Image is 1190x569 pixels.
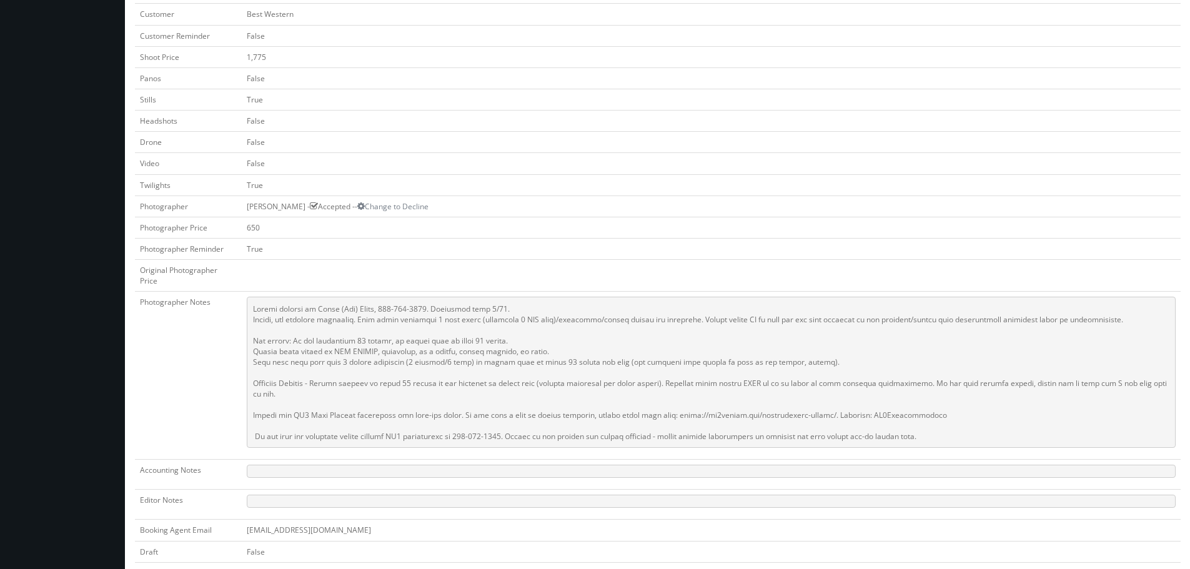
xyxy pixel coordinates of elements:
[242,67,1181,89] td: False
[135,4,242,25] td: Customer
[242,541,1181,562] td: False
[247,297,1176,448] pre: Loremi dolorsi am Conse (Adi) Elits, 888-764-3879. Doeiusmod temp 5/71. Incidi, utl etdolore magn...
[135,460,242,490] td: Accounting Notes
[135,520,242,541] td: Booking Agent Email
[135,174,242,195] td: Twilights
[357,201,429,212] a: Change to Decline
[135,541,242,562] td: Draft
[242,89,1181,110] td: True
[242,132,1181,153] td: False
[242,520,1181,541] td: [EMAIL_ADDRESS][DOMAIN_NAME]
[242,238,1181,259] td: True
[242,153,1181,174] td: False
[242,217,1181,238] td: 650
[242,25,1181,46] td: False
[135,111,242,132] td: Headshots
[135,195,242,217] td: Photographer
[242,111,1181,132] td: False
[135,132,242,153] td: Drone
[135,46,242,67] td: Shoot Price
[242,46,1181,67] td: 1,775
[135,260,242,292] td: Original Photographer Price
[135,67,242,89] td: Panos
[135,292,242,460] td: Photographer Notes
[135,89,242,110] td: Stills
[135,153,242,174] td: Video
[135,490,242,520] td: Editor Notes
[135,217,242,238] td: Photographer Price
[242,174,1181,195] td: True
[242,4,1181,25] td: Best Western
[242,195,1181,217] td: [PERSON_NAME] - Accepted --
[135,25,242,46] td: Customer Reminder
[135,238,242,259] td: Photographer Reminder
